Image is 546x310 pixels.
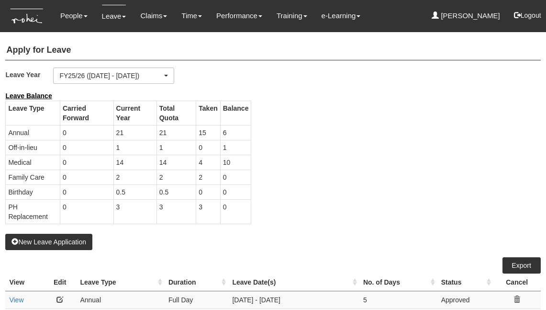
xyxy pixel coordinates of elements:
[140,5,167,27] a: Claims
[156,170,196,184] td: 2
[6,170,60,184] td: Family Care
[220,140,251,155] td: 1
[60,101,113,125] th: Carried Forward
[220,125,251,140] td: 6
[156,199,196,224] td: 3
[156,101,196,125] th: Total Quota
[277,5,307,27] a: Training
[6,199,60,224] td: PH Replacement
[6,101,60,125] th: Leave Type
[76,274,165,291] th: Leave Type : activate to sort column ascending
[113,155,156,170] td: 14
[53,68,174,84] button: FY25/26 ([DATE] - [DATE])
[220,199,251,224] td: 0
[196,101,220,125] th: Taken
[60,5,88,27] a: People
[6,155,60,170] td: Medical
[6,140,60,155] td: Off-in-lieu
[437,291,493,309] td: Approved
[220,101,251,125] th: Balance
[359,274,437,291] th: No. of Days : activate to sort column ascending
[113,170,156,184] td: 2
[5,234,92,250] button: New Leave Application
[60,199,113,224] td: 0
[76,291,165,309] td: Annual
[216,5,262,27] a: Performance
[220,155,251,170] td: 10
[60,140,113,155] td: 0
[44,274,77,291] th: Edit
[59,71,162,80] div: FY25/26 ([DATE] - [DATE])
[502,257,541,274] a: Export
[113,125,156,140] td: 21
[437,274,493,291] th: Status : activate to sort column ascending
[165,291,228,309] td: Full Day
[5,274,44,291] th: View
[196,155,220,170] td: 4
[181,5,202,27] a: Time
[196,140,220,155] td: 0
[156,155,196,170] td: 14
[228,274,359,291] th: Leave Date(s) : activate to sort column ascending
[113,140,156,155] td: 1
[196,199,220,224] td: 3
[6,125,60,140] td: Annual
[322,5,361,27] a: e-Learning
[113,199,156,224] td: 3
[102,5,126,27] a: Leave
[5,41,540,60] h4: Apply for Leave
[5,68,53,81] label: Leave Year
[220,184,251,199] td: 0
[60,170,113,184] td: 0
[165,274,228,291] th: Duration : activate to sort column ascending
[60,125,113,140] td: 0
[6,184,60,199] td: Birthday
[196,170,220,184] td: 2
[9,296,23,304] a: View
[5,92,52,100] b: Leave Balance
[156,184,196,199] td: 0.5
[196,125,220,140] td: 15
[196,184,220,199] td: 0
[359,291,437,309] td: 5
[220,170,251,184] td: 0
[113,184,156,199] td: 0.5
[156,125,196,140] td: 21
[228,291,359,309] td: [DATE] - [DATE]
[60,155,113,170] td: 0
[432,5,500,27] a: [PERSON_NAME]
[493,274,541,291] th: Cancel
[156,140,196,155] td: 1
[60,184,113,199] td: 0
[113,101,156,125] th: Current Year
